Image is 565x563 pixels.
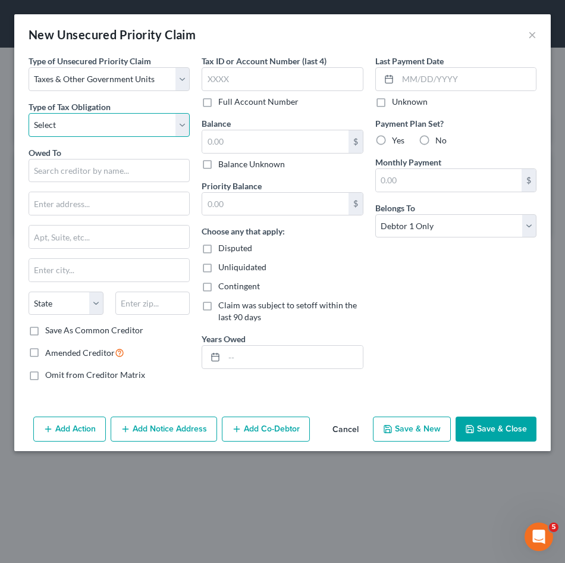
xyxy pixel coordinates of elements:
input: Enter city... [29,259,189,281]
span: Type of Tax Obligation [29,102,111,112]
span: No [435,135,447,145]
input: MM/DD/YYYY [398,68,536,90]
label: Priority Balance [202,180,262,192]
label: Years Owed [202,333,246,345]
span: Belongs To [375,203,415,213]
button: × [528,27,536,42]
label: Last Payment Date [375,55,444,67]
input: 0.00 [202,130,348,153]
span: Contingent [218,281,260,291]
input: Apt, Suite, etc... [29,226,189,248]
span: Claim was subject to setoff within the last 90 days [218,300,357,322]
button: Add Co-Debtor [222,417,310,442]
label: Balance Unknown [218,158,285,170]
span: Owed To [29,148,61,158]
span: Unliquidated [218,262,266,272]
span: Amended Creditor [45,348,115,358]
div: $ [349,130,363,153]
input: Search creditor by name... [29,159,190,183]
label: Monthly Payment [375,156,441,168]
span: Disputed [218,243,252,253]
input: XXXX [202,67,363,91]
button: Save & New [373,417,451,442]
span: Yes [392,135,404,145]
label: Balance [202,117,231,130]
iframe: Intercom live chat [525,523,553,551]
span: Omit from Creditor Matrix [45,370,145,380]
div: $ [522,169,536,192]
input: 0.00 [376,169,522,192]
span: 5 [549,523,558,532]
input: -- [224,346,362,368]
button: Add Notice Address [111,417,217,442]
input: 0.00 [202,193,348,215]
span: Type of Unsecured Priority Claim [29,56,151,66]
input: Enter zip... [115,292,190,315]
button: Add Action [33,417,106,442]
label: Payment Plan Set? [375,117,536,130]
input: Enter address... [29,192,189,215]
button: Save & Close [456,417,536,442]
label: Tax ID or Account Number (last 4) [202,55,327,67]
label: Save As Common Creditor [45,324,143,336]
div: $ [349,193,363,215]
label: Unknown [392,96,428,108]
label: Full Account Number [218,96,299,108]
label: Choose any that apply: [202,225,285,237]
button: Cancel [323,418,368,442]
div: New Unsecured Priority Claim [29,26,196,43]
